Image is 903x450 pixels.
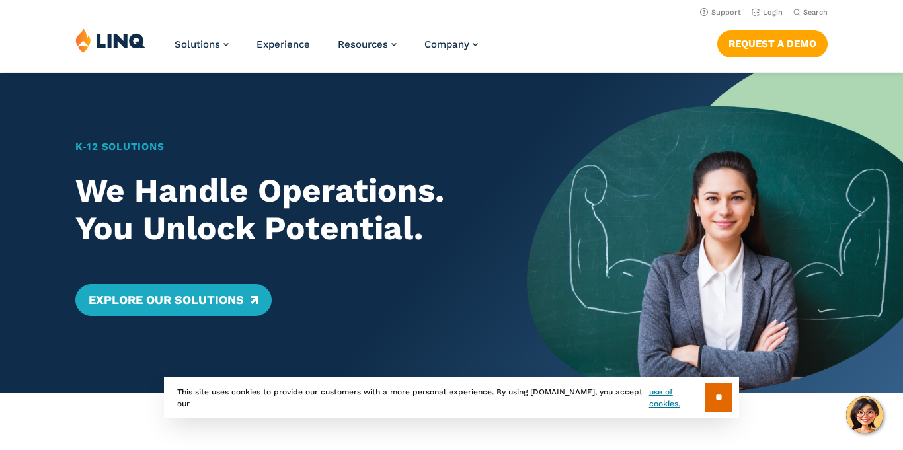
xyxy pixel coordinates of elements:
[75,28,145,53] img: LINQ | K‑12 Software
[256,38,310,50] a: Experience
[75,284,272,316] a: Explore Our Solutions
[649,386,705,410] a: use of cookies.
[175,38,220,50] span: Solutions
[752,8,783,17] a: Login
[175,38,229,50] a: Solutions
[717,28,828,57] nav: Button Navigation
[75,172,490,246] h2: We Handle Operations. You Unlock Potential.
[424,38,469,50] span: Company
[75,139,490,155] h1: K‑12 Solutions
[338,38,388,50] span: Resources
[700,8,741,17] a: Support
[846,396,883,433] button: Hello, have a question? Let’s chat.
[803,8,828,17] span: Search
[717,30,828,57] a: Request a Demo
[164,377,739,418] div: This site uses cookies to provide our customers with a more personal experience. By using [DOMAIN...
[424,38,478,50] a: Company
[527,73,903,393] img: Home Banner
[793,7,828,17] button: Open Search Bar
[175,28,478,71] nav: Primary Navigation
[338,38,397,50] a: Resources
